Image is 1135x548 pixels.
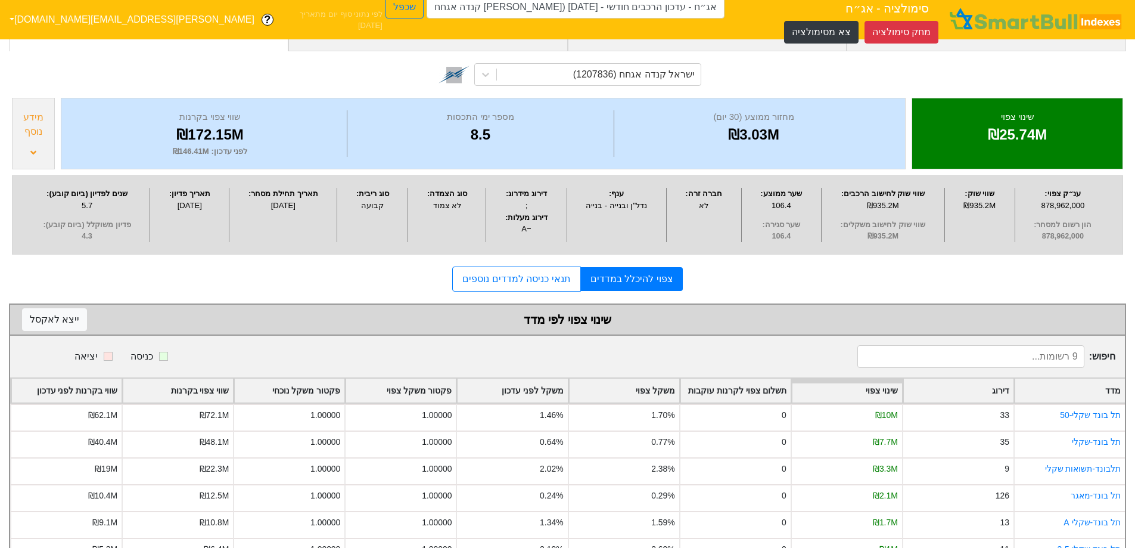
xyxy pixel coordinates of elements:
a: תנאי כניסה למדדים נוספים [452,267,580,292]
div: Toggle SortBy [903,379,1013,403]
div: Toggle SortBy [346,379,456,403]
div: 2.38% [651,463,674,475]
span: שווי שוק לחישוב משקלים : [825,219,941,231]
div: ₪62.1M [88,409,118,422]
div: ישראל קנדה אגחח (1207836) [573,67,695,82]
div: ₪22.3M [200,463,229,475]
div: ₪935.2M [825,200,941,212]
button: צא מסימולציה [784,21,858,44]
div: לא [670,200,738,212]
div: 0.64% [540,436,563,448]
a: תל בונד-שקלי A [1064,518,1121,527]
a: תל בונד שקלי-50 [1060,410,1121,420]
img: tase link [439,59,469,90]
div: שווי צפוי בקרנות [76,110,344,124]
div: 8.5 [350,124,611,145]
div: ₪10M [875,409,898,422]
div: 1.00000 [422,436,452,448]
div: ₪3.3M [873,463,898,475]
div: 1.00000 [310,490,340,502]
span: 4.3 [27,231,147,242]
div: 0.29% [651,490,674,502]
div: 0 [782,516,786,529]
div: 1.00000 [422,409,452,422]
div: Toggle SortBy [234,379,344,403]
div: 0 [782,463,786,475]
div: ₪7.7M [873,436,898,448]
div: 1.59% [651,516,674,529]
div: Toggle SortBy [1015,379,1125,403]
div: שינוי צפוי [927,110,1108,124]
div: ₪12.5M [200,490,229,502]
div: 1.46% [540,409,563,422]
div: 1.00000 [310,436,340,448]
div: ₪172.15M [76,124,344,145]
div: Toggle SortBy [792,379,902,403]
div: [DATE] [232,200,334,212]
div: 1.34% [540,516,563,529]
div: Toggle SortBy [123,379,233,403]
a: צפוי להיכלל במדדים [581,267,683,291]
button: ייצא לאקסל [22,308,87,331]
div: ₪48.1M [200,436,229,448]
div: ₪72.1M [200,409,229,422]
div: Toggle SortBy [11,379,122,403]
div: 13 [1000,516,1009,529]
div: ; [489,200,563,212]
div: 0.24% [540,490,563,502]
div: A− [489,223,563,235]
div: ענף : [570,188,663,200]
div: שינוי צפוי לפי מדד [22,311,1113,329]
div: יציאה [74,349,98,364]
a: תל בונד-שקלי [1072,437,1121,447]
div: ₪1.7M [873,516,898,529]
div: ₪2.1M [873,490,898,502]
div: 106.4 [745,200,818,212]
div: 1.00000 [422,490,452,502]
div: ₪10.4M [88,490,118,502]
span: הון רשום למסחר : [1018,219,1108,231]
div: כניסה [130,349,153,364]
div: 35 [1000,436,1009,448]
div: נדל"ן ובנייה - בנייה [570,200,663,212]
button: מחק סימולציה [865,21,938,44]
div: ₪9.1M [92,516,117,529]
div: סוג ריבית : [340,188,405,200]
div: שער ממוצע : [745,188,818,200]
div: ₪25.74M [927,124,1108,145]
div: [DATE] [153,200,226,212]
div: שווי שוק : [948,188,1012,200]
div: 33 [1000,409,1009,422]
img: SmartBull [947,8,1125,32]
div: 5.7 [27,200,147,212]
div: 0 [782,436,786,448]
div: שנים לפדיון (ביום קובע) : [27,188,147,200]
div: 1.00000 [422,516,452,529]
span: ? [264,12,270,28]
div: מספר ימי התכסות [350,110,611,124]
div: תאריך פדיון : [153,188,226,200]
div: 1.00000 [310,409,340,422]
div: ₪3.03M [617,124,891,145]
div: 9 [1005,463,1009,475]
div: 1.00000 [310,516,340,529]
div: לפני עדכון : ₪146.41M [76,145,344,157]
div: דירוג מעלות : [489,212,563,224]
div: 0 [782,490,786,502]
div: ₪935.2M [948,200,1012,212]
div: 0.77% [651,436,674,448]
div: סוג הצמדה : [411,188,483,200]
div: ₪40.4M [88,436,118,448]
div: 1.00000 [310,463,340,475]
div: מחזור ממוצע (30 יום) [617,110,891,124]
span: שער סגירה : [745,219,818,231]
div: Toggle SortBy [457,379,567,403]
span: ₪935.2M [825,231,941,242]
div: 126 [996,490,1009,502]
div: מידע נוסף [15,110,51,139]
div: שווי שוק לחישוב הרכבים : [825,188,941,200]
div: ₪19M [95,463,117,475]
div: לא צמוד [411,200,483,212]
div: תאריך תחילת מסחר : [232,188,334,200]
div: Toggle SortBy [569,379,679,403]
